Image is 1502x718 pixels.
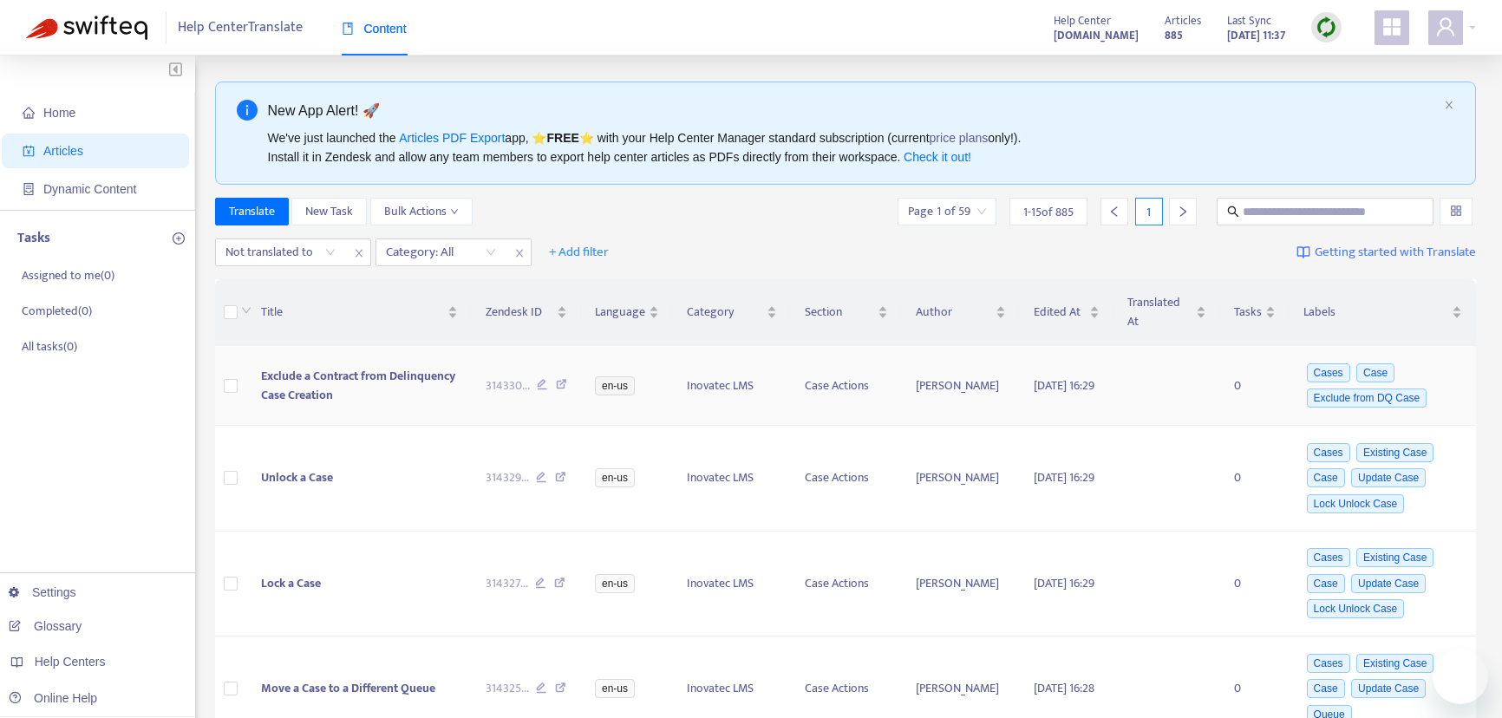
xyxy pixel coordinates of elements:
b: FREE [546,131,578,145]
span: Help Center [1054,11,1111,30]
span: info-circle [237,100,258,121]
span: Lock a Case [261,573,321,593]
span: Bulk Actions [384,202,459,221]
span: Last Sync [1227,11,1271,30]
td: 0 [1220,426,1290,532]
p: Tasks [17,228,50,249]
span: down [241,305,251,316]
span: Existing Case [1356,654,1433,673]
div: We've just launched the app, ⭐ ⭐️ with your Help Center Manager standard subscription (current on... [268,128,1438,166]
div: New App Alert! 🚀 [268,100,1438,121]
span: search [1227,206,1239,218]
th: Tasks [1220,279,1290,346]
button: Translate [215,198,289,225]
span: Help Center Translate [178,11,303,44]
th: Zendesk ID [472,279,582,346]
p: All tasks ( 0 ) [22,337,77,356]
a: Articles PDF Export [399,131,505,145]
span: left [1108,206,1120,218]
td: 0 [1220,346,1290,426]
span: Author [916,303,992,322]
span: Update Case [1351,574,1426,593]
span: Cases [1307,654,1350,673]
a: Check it out! [904,150,971,164]
span: + Add filter [549,242,609,263]
button: New Task [291,198,367,225]
strong: [DOMAIN_NAME] [1054,26,1139,45]
span: plus-circle [173,232,185,245]
span: Case [1307,468,1345,487]
span: en-us [595,679,635,698]
span: account-book [23,145,35,157]
th: Category [673,279,791,346]
span: close [1444,100,1454,110]
span: user [1435,16,1456,37]
a: Glossary [9,619,82,633]
span: Tasks [1234,303,1262,322]
span: Move a Case to a Different Queue [261,678,435,698]
span: 314330 ... [486,376,530,395]
span: Exclude from DQ Case [1307,388,1427,408]
td: [PERSON_NAME] [902,532,1020,637]
button: close [1444,100,1454,111]
span: [DATE] 16:28 [1034,678,1094,698]
span: appstore [1381,16,1402,37]
span: Language [595,303,645,322]
a: Getting started with Translate [1296,238,1476,266]
td: Case Actions [791,426,902,532]
td: [PERSON_NAME] [902,346,1020,426]
td: 0 [1220,532,1290,637]
td: Inovatec LMS [673,532,791,637]
span: en-us [595,468,635,487]
td: Inovatec LMS [673,426,791,532]
span: Dynamic Content [43,182,136,196]
a: Settings [9,585,76,599]
strong: [DATE] 11:37 [1227,26,1285,45]
div: 1 [1135,198,1163,225]
td: Inovatec LMS [673,346,791,426]
p: Completed ( 0 ) [22,302,92,320]
span: close [348,243,370,264]
span: 314329 ... [486,468,529,487]
span: Home [43,106,75,120]
span: Case [1307,679,1345,698]
img: image-link [1296,245,1310,259]
span: 314327 ... [486,574,528,593]
span: Section [805,303,874,322]
iframe: Button to launch messaging window [1433,649,1488,704]
span: [DATE] 16:29 [1034,375,1094,395]
span: 1 - 15 of 885 [1023,203,1074,221]
span: Unlock a Case [261,467,333,487]
span: Cases [1307,363,1350,382]
button: + Add filter [536,238,622,266]
span: book [342,23,354,35]
strong: 885 [1165,26,1183,45]
th: Title [247,279,472,346]
span: Title [261,303,444,322]
span: home [23,107,35,119]
button: Bulk Actionsdown [370,198,473,225]
p: Assigned to me ( 0 ) [22,266,114,284]
span: Articles [1165,11,1201,30]
span: en-us [595,376,635,395]
td: [PERSON_NAME] [902,426,1020,532]
span: Exclude a Contract from Delinquency Case Creation [261,366,455,405]
span: Update Case [1351,468,1426,487]
span: New Task [305,202,353,221]
span: 314325 ... [486,679,529,698]
th: Translated At [1113,279,1220,346]
span: Labels [1303,303,1448,322]
span: close [508,243,531,264]
span: Edited At [1034,303,1086,322]
th: Section [791,279,902,346]
span: Lock Unlock Case [1307,599,1405,618]
th: Edited At [1020,279,1113,346]
span: Lock Unlock Case [1307,494,1405,513]
span: Getting started with Translate [1315,243,1476,263]
span: Existing Case [1356,548,1433,567]
span: Translated At [1127,293,1192,331]
td: Case Actions [791,532,902,637]
span: container [23,183,35,195]
span: down [450,207,459,216]
span: Existing Case [1356,443,1433,462]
